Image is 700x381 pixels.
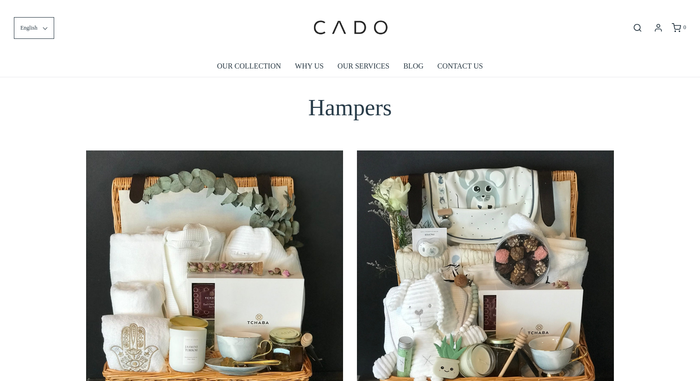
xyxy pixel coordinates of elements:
[629,23,646,33] button: Open search bar
[683,24,686,31] span: 0
[311,7,389,49] img: cadogifting
[217,56,281,77] a: OUR COLLECTION
[337,56,389,77] a: OUR SERVICES
[403,56,424,77] a: BLOG
[437,56,483,77] a: CONTACT US
[308,94,392,120] span: Hampers
[671,23,686,32] a: 0
[295,56,324,77] a: WHY US
[14,17,54,39] button: English
[20,24,37,32] span: English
